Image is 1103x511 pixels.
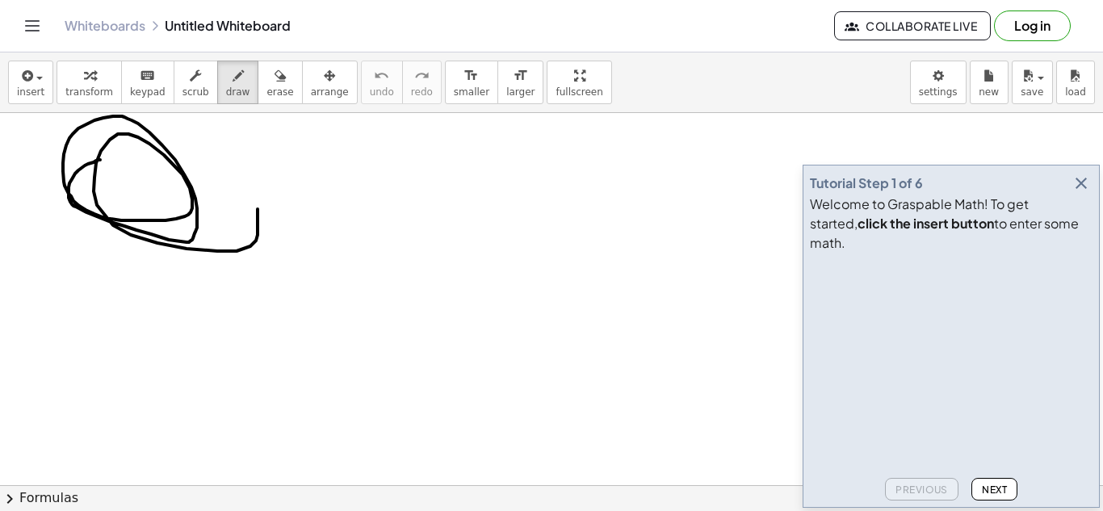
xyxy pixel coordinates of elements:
[65,18,145,34] a: Whiteboards
[556,86,602,98] span: fullscreen
[402,61,442,104] button: redoredo
[858,215,994,232] b: click the insert button
[971,478,1017,501] button: Next
[547,61,611,104] button: fullscreen
[302,61,358,104] button: arrange
[1012,61,1053,104] button: save
[374,66,389,86] i: undo
[454,86,489,98] span: smaller
[848,19,977,33] span: Collaborate Live
[8,61,53,104] button: insert
[217,61,259,104] button: draw
[65,86,113,98] span: transform
[226,86,250,98] span: draw
[834,11,991,40] button: Collaborate Live
[463,66,479,86] i: format_size
[994,10,1071,41] button: Log in
[982,484,1007,496] span: Next
[414,66,430,86] i: redo
[19,13,45,39] button: Toggle navigation
[121,61,174,104] button: keyboardkeypad
[979,86,999,98] span: new
[370,86,394,98] span: undo
[919,86,958,98] span: settings
[1065,86,1086,98] span: load
[174,61,218,104] button: scrub
[445,61,498,104] button: format_sizesmaller
[182,86,209,98] span: scrub
[497,61,543,104] button: format_sizelarger
[970,61,1009,104] button: new
[411,86,433,98] span: redo
[140,66,155,86] i: keyboard
[17,86,44,98] span: insert
[1021,86,1043,98] span: save
[57,61,122,104] button: transform
[513,66,528,86] i: format_size
[910,61,967,104] button: settings
[361,61,403,104] button: undoundo
[506,86,535,98] span: larger
[1056,61,1095,104] button: load
[311,86,349,98] span: arrange
[810,195,1093,253] div: Welcome to Graspable Math! To get started, to enter some math.
[258,61,302,104] button: erase
[810,174,923,193] div: Tutorial Step 1 of 6
[266,86,293,98] span: erase
[130,86,166,98] span: keypad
